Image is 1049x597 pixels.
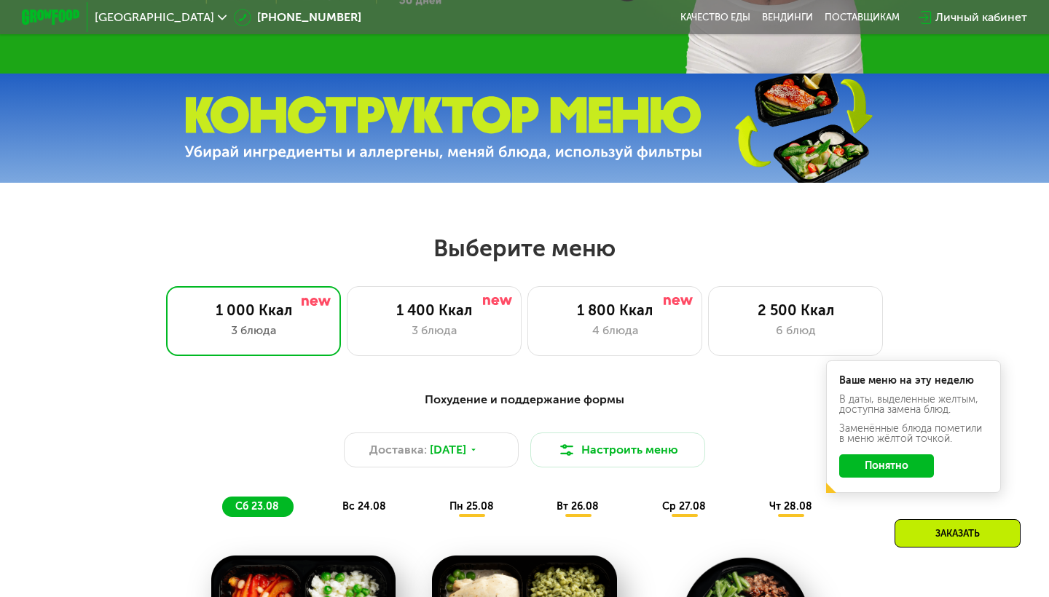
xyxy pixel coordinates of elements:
[430,441,466,459] span: [DATE]
[662,500,706,513] span: ср 27.08
[895,519,1021,547] div: Заказать
[769,500,812,513] span: чт 28.08
[557,500,599,513] span: вт 26.08
[839,454,934,478] button: Понятно
[723,301,868,319] div: 2 500 Ккал
[181,301,326,319] div: 1 000 Ккал
[543,322,687,339] div: 4 блюда
[935,9,1027,26] div: Личный кабинет
[723,322,868,339] div: 6 блюд
[369,441,427,459] span: Доставка:
[362,301,506,319] div: 1 400 Ккал
[181,322,326,339] div: 3 блюда
[839,424,988,444] div: Заменённые блюда пометили в меню жёлтой точкой.
[93,391,956,409] div: Похудение и поддержание формы
[839,376,988,386] div: Ваше меню на эту неделю
[680,12,750,23] a: Качество еды
[47,234,1002,263] h2: Выберите меню
[235,500,279,513] span: сб 23.08
[530,432,705,467] button: Настроить меню
[342,500,386,513] span: вс 24.08
[234,9,361,26] a: [PHONE_NUMBER]
[839,395,988,415] div: В даты, выделенные желтым, доступна замена блюд.
[449,500,494,513] span: пн 25.08
[762,12,813,23] a: Вендинги
[825,12,900,23] div: поставщикам
[362,322,506,339] div: 3 блюда
[95,12,214,23] span: [GEOGRAPHIC_DATA]
[543,301,687,319] div: 1 800 Ккал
